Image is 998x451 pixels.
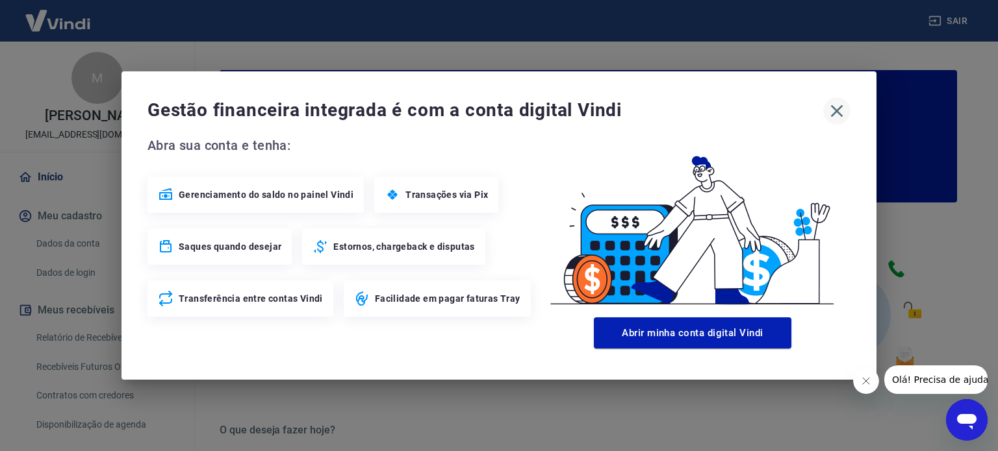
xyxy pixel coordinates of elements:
button: Abrir minha conta digital Vindi [594,317,791,348]
span: Gerenciamento do saldo no painel Vindi [179,188,353,201]
span: Facilidade em pagar faturas Tray [375,292,520,305]
img: Good Billing [535,135,851,312]
span: Abra sua conta e tenha: [147,135,535,156]
iframe: Fechar mensagem [853,368,879,394]
span: Olá! Precisa de ajuda? [8,9,109,19]
span: Estornos, chargeback e disputas [333,240,474,253]
span: Saques quando desejar [179,240,281,253]
iframe: Botão para abrir a janela de mensagens [946,399,988,441]
span: Gestão financeira integrada é com a conta digital Vindi [147,97,823,123]
span: Transferência entre contas Vindi [179,292,323,305]
iframe: Mensagem da empresa [884,365,988,394]
span: Transações via Pix [405,188,488,201]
